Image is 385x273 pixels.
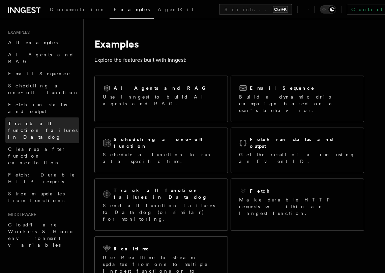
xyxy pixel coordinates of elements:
span: All examples [8,40,58,45]
span: Fetch run status and output [8,102,67,114]
span: Scheduling a one-off function [8,83,79,95]
a: Email SequenceBuild a dynamic drip campaign based on a user's behavior. [231,76,364,122]
a: Documentation [46,2,110,18]
p: Schedule a function to run at a specific time. [103,151,219,165]
a: Fetch run status and output [5,99,79,117]
span: Cleanup after function cancellation [8,146,66,165]
a: Examples [110,2,154,19]
span: Examples [114,7,150,12]
a: FetchMake durable HTTP requests within an Inngest function. [231,179,364,231]
a: Fetch: Durable HTTP requests [5,169,79,188]
span: Examples [5,30,30,35]
span: AgentKit [158,7,194,12]
a: AgentKit [154,2,198,18]
p: Make durable HTTP requests within an Inngest function. [239,196,356,217]
p: Get the result of a run using an Event ID. [239,151,356,165]
a: Email Sequence [5,67,79,80]
span: Cloudflare Workers & Hono environment variables [8,222,75,248]
a: All examples [5,36,79,49]
h2: Realtime [114,245,150,252]
a: Track all function failures in Datadog [5,117,79,143]
button: Search...Ctrl+K [219,4,292,15]
span: Fetch: Durable HTTP requests [8,172,75,184]
h2: Fetch run status and output [250,136,356,149]
span: Stream updates from functions [8,191,65,203]
h2: Track all function failures in Datadog [114,187,219,200]
h2: AI Agents and RAG [114,85,209,91]
a: Cloudflare Workers & Hono environment variables [5,219,79,251]
a: AI Agents and RAG [5,49,79,67]
a: Track all function failures in DatadogSend all function failures to Datadog (or similar) for moni... [94,179,228,231]
p: Use Inngest to build AI agents and RAG. [103,93,219,107]
a: Scheduling a one-off functionSchedule a function to run at a specific time. [94,128,228,173]
a: Scheduling a one-off function [5,80,79,99]
h2: Scheduling a one-off function [114,136,219,149]
a: Cleanup after function cancellation [5,143,79,169]
h1: Examples [94,38,364,50]
span: AI Agents and RAG [8,52,74,64]
p: Send all function failures to Datadog (or similar) for monitoring. [103,202,219,222]
h2: Email Sequence [250,85,315,91]
button: Toggle dark mode [320,5,336,13]
span: Documentation [50,7,106,12]
span: Middleware [5,212,36,217]
h2: Fetch [250,188,270,194]
span: Email Sequence [8,71,70,76]
a: AI Agents and RAGUse Inngest to build AI agents and RAG. [94,76,228,122]
a: Fetch run status and outputGet the result of a run using an Event ID. [231,128,364,173]
p: Build a dynamic drip campaign based on a user's behavior. [239,93,356,114]
kbd: Ctrl+K [273,6,288,13]
p: Explore the features built with Inngest: [94,55,364,65]
span: Track all function failures in Datadog [8,121,78,140]
a: Stream updates from functions [5,188,79,207]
